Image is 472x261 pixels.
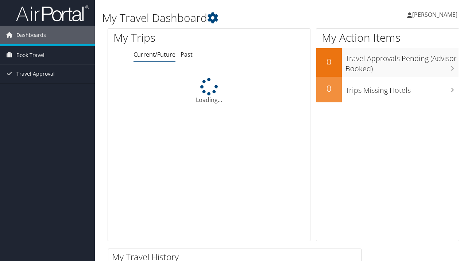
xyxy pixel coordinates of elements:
h2: 0 [316,56,342,68]
span: Dashboards [16,26,46,44]
h1: My Travel Dashboard [102,10,344,26]
h1: My Trips [113,30,220,45]
div: Loading... [108,78,310,104]
h3: Trips Missing Hotels [345,82,459,95]
a: Current/Future [134,50,175,58]
a: [PERSON_NAME] [407,4,465,26]
img: airportal-logo.png [16,5,89,22]
span: Travel Approval [16,65,55,83]
span: Book Travel [16,46,45,64]
a: 0Trips Missing Hotels [316,77,459,102]
a: 0Travel Approvals Pending (Advisor Booked) [316,48,459,76]
h3: Travel Approvals Pending (Advisor Booked) [345,50,459,74]
a: Past [181,50,193,58]
h2: 0 [316,82,342,95]
span: [PERSON_NAME] [412,11,457,19]
h1: My Action Items [316,30,459,45]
